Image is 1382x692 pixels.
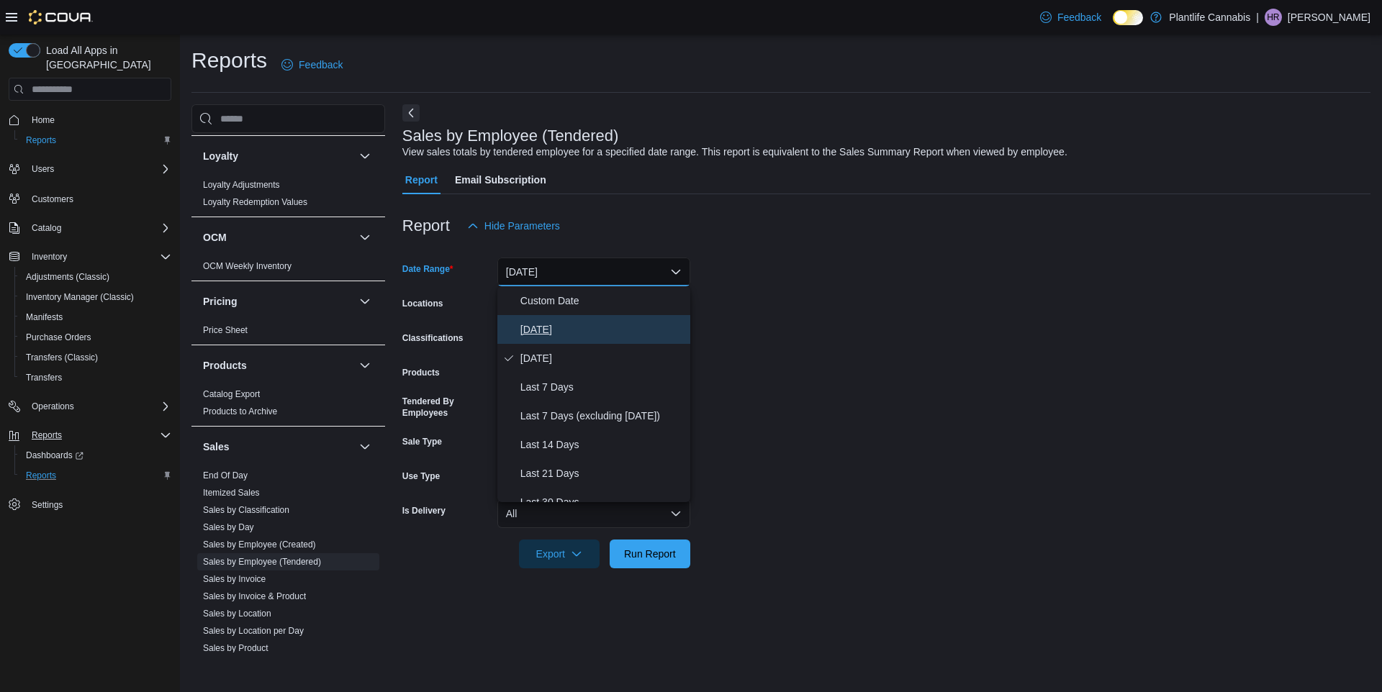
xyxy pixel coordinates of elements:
span: Itemized Sales [203,487,260,498]
span: Custom Date [520,292,685,309]
h3: OCM [203,230,227,245]
div: Select listbox [497,286,690,502]
button: Hide Parameters [461,211,566,240]
span: Operations [26,398,171,415]
a: Feedback [276,50,348,79]
a: Loyalty Adjustments [203,180,280,190]
a: Dashboards [20,447,89,464]
button: Transfers [14,368,177,388]
span: Sales by Employee (Created) [203,539,316,550]
a: Sales by Location [203,609,271,619]
span: Settings [26,496,171,514]
label: Tendered By Employees [402,396,492,419]
button: Loyalty [356,147,374,165]
a: Customers [26,191,79,208]
span: End Of Day [203,470,248,481]
span: Email Subscription [455,165,546,194]
span: Sales by Invoice & Product [203,591,306,602]
span: Report [405,165,438,194]
span: Sales by Day [203,522,254,533]
label: Locations [402,298,443,309]
span: Manifests [26,311,63,323]
span: Purchase Orders [26,332,91,343]
span: Customers [26,189,171,207]
span: Inventory Manager (Classic) [20,288,171,306]
span: Purchase Orders [20,329,171,346]
a: Sales by Invoice [203,574,266,584]
a: End Of Day [203,470,248,481]
span: Products to Archive [203,406,277,417]
button: Transfers (Classic) [14,347,177,368]
button: Settings [3,494,177,515]
p: Plantlife Cannabis [1169,9,1250,26]
button: Sales [356,438,374,455]
span: Reports [26,135,56,146]
img: Cova [29,10,93,24]
span: Sales by Invoice [203,573,266,585]
button: All [497,499,690,528]
h1: Reports [191,46,267,75]
span: Sales by Location per Day [203,625,304,637]
span: Customers [32,194,73,205]
button: Products [356,357,374,374]
span: Transfers [20,369,171,386]
button: Products [203,358,353,373]
span: Reports [20,467,171,484]
span: Home [26,111,171,129]
button: Sales [203,440,353,454]
span: Last 7 Days (excluding [DATE]) [520,407,685,424]
a: Loyalty Redemption Values [203,197,307,207]
span: Transfers (Classic) [26,352,98,363]
a: Dashboards [14,445,177,465]
button: Next [402,104,420,122]
span: Operations [32,401,74,412]
div: OCM [191,258,385,281]
button: Export [519,540,600,568]
button: Inventory [3,247,177,267]
button: OCM [356,229,374,246]
span: OCM Weekly Inventory [203,260,292,272]
button: Users [3,159,177,179]
label: Sale Type [402,436,442,447]
span: Export [528,540,591,568]
h3: Pricing [203,294,237,309]
a: Home [26,111,60,129]
button: Reports [14,130,177,150]
label: Products [402,367,440,378]
a: Feedback [1034,3,1107,32]
span: Feedback [1057,10,1101,24]
button: Run Report [610,540,690,568]
span: Adjustments (Classic) [20,268,171,286]
span: Sales by Location [203,608,271,619]
span: Last 14 Days [520,436,685,453]
a: Transfers [20,369,68,386]
span: Dashboards [26,450,83,461]
p: [PERSON_NAME] [1288,9,1370,26]
a: Sales by Invoice & Product [203,591,306,601]
a: Sales by Day [203,522,254,532]
span: Manifests [20,309,171,326]
button: Home [3,109,177,130]
button: Pricing [356,293,374,310]
a: Reports [20,467,62,484]
a: Sales by Classification [203,505,289,515]
a: Products to Archive [203,406,277,416]
input: Dark Mode [1113,10,1143,25]
span: Last 21 Days [520,465,685,482]
span: Users [32,163,54,175]
span: Users [26,160,171,178]
div: Haley Russell [1265,9,1282,26]
a: Price Sheet [203,325,248,335]
a: Sales by Product [203,643,268,653]
span: Loyalty Redemption Values [203,196,307,208]
label: Classifications [402,332,464,344]
span: Home [32,114,55,126]
span: Reports [32,429,62,441]
div: Pricing [191,322,385,345]
span: Sales by Employee (Tendered) [203,556,321,568]
button: Reports [3,425,177,445]
h3: Products [203,358,247,373]
div: View sales totals by tendered employee for a specified date range. This report is equivalent to t... [402,145,1067,160]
